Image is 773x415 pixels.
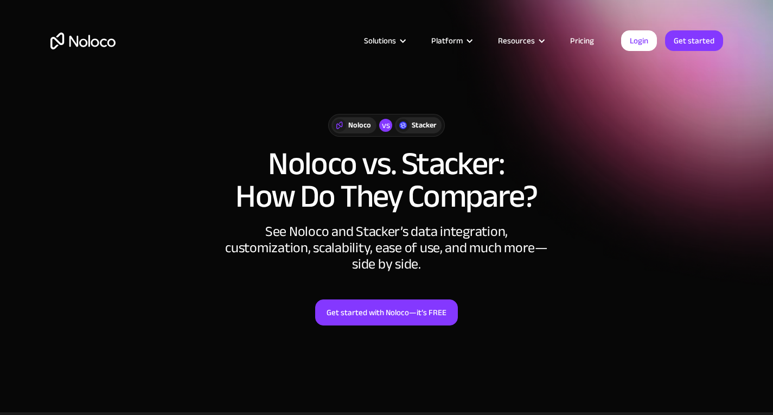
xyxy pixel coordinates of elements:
[350,34,418,48] div: Solutions
[665,30,723,51] a: Get started
[431,34,463,48] div: Platform
[50,33,116,49] a: home
[557,34,608,48] a: Pricing
[498,34,535,48] div: Resources
[348,119,371,131] div: Noloco
[484,34,557,48] div: Resources
[412,119,436,131] div: Stacker
[418,34,484,48] div: Platform
[315,299,458,325] a: Get started with Noloco—it’s FREE
[379,119,392,132] div: vs
[364,34,396,48] div: Solutions
[224,224,550,272] div: See Noloco and Stacker’s data integration, customization, scalability, ease of use, and much more...
[50,148,723,213] h1: Noloco vs. Stacker: How Do They Compare?
[621,30,657,51] a: Login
